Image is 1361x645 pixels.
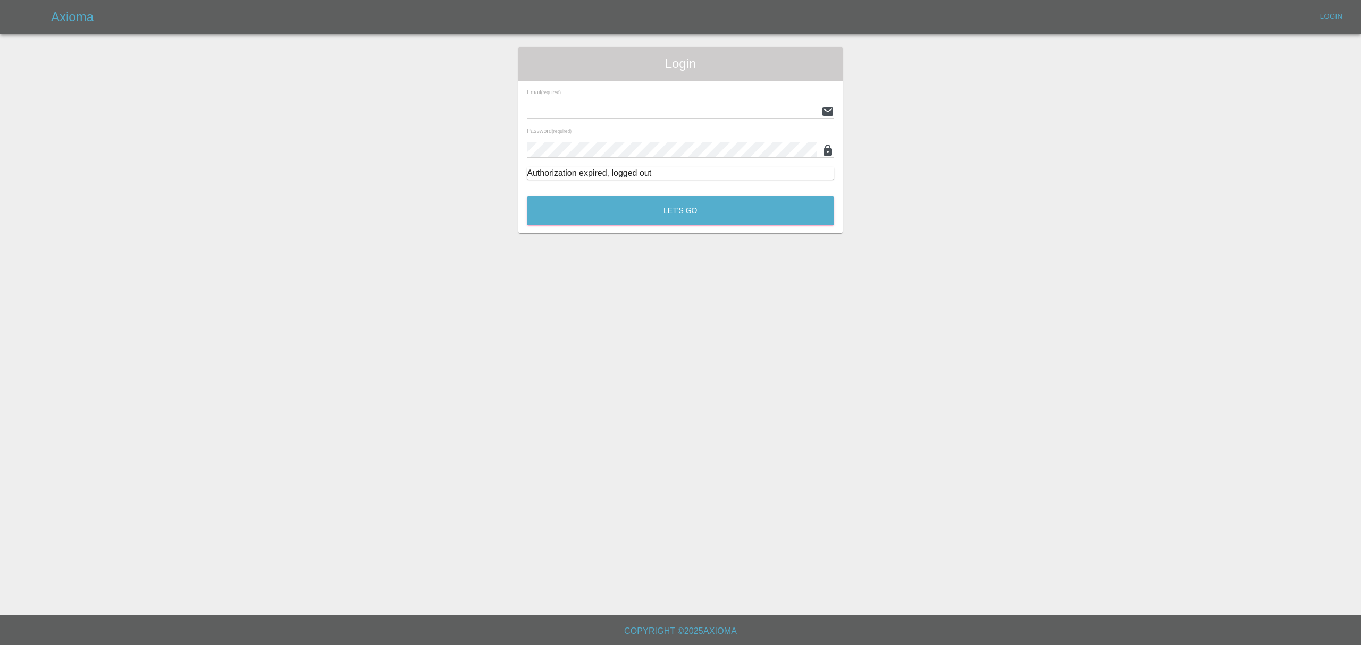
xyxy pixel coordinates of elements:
[527,167,834,180] div: Authorization expired, logged out
[527,55,834,72] span: Login
[51,9,94,26] h5: Axioma
[527,128,572,134] span: Password
[1314,9,1348,25] a: Login
[527,89,561,95] span: Email
[541,90,561,95] small: (required)
[527,196,834,225] button: Let's Go
[552,129,572,134] small: (required)
[9,624,1352,639] h6: Copyright © 2025 Axioma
